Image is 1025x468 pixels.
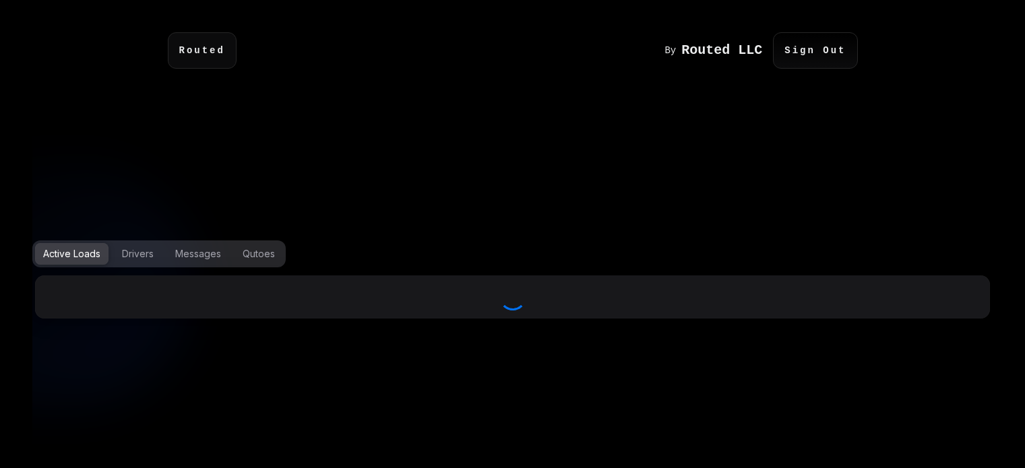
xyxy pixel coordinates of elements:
div: Options [32,240,286,267]
a: By Routed LLC [664,44,773,57]
code: Routed [179,44,225,57]
code: Sign Out [784,44,846,57]
p: Sign Out [773,32,857,69]
h1: Routed LLC [681,44,762,57]
div: Active Loads [43,247,100,261]
div: Qutoes [243,247,275,261]
div: Messages [175,247,221,261]
div: Options [32,240,993,267]
div: Drivers [122,247,154,261]
div: Loading [43,283,982,310]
